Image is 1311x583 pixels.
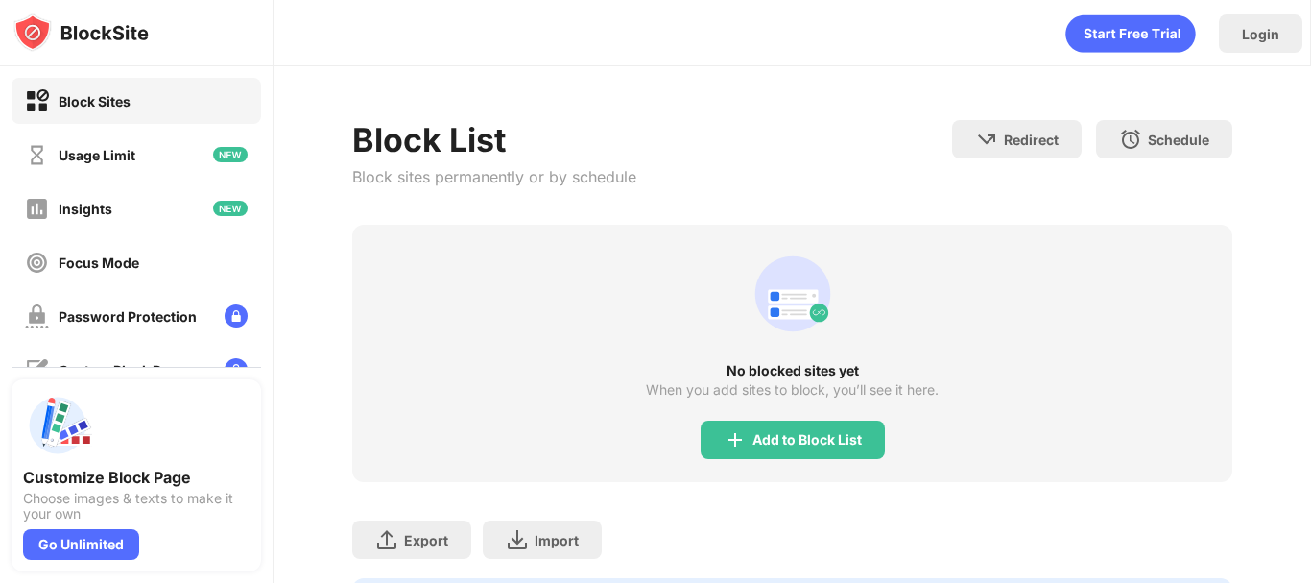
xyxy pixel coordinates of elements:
[225,304,248,328] img: lock-menu.svg
[213,201,248,216] img: new-icon.svg
[225,358,248,381] img: lock-menu.svg
[25,143,49,167] img: time-usage-off.svg
[59,308,197,325] div: Password Protection
[404,532,448,548] div: Export
[25,251,49,275] img: focus-off.svg
[752,432,862,448] div: Add to Block List
[23,529,139,560] div: Go Unlimited
[25,358,49,382] img: customize-block-page-off.svg
[59,201,112,217] div: Insights
[213,147,248,162] img: new-icon.svg
[1242,26,1279,42] div: Login
[59,255,139,271] div: Focus Mode
[59,93,131,109] div: Block Sites
[25,89,49,113] img: block-on.svg
[352,363,1232,378] div: No blocked sites yet
[747,248,839,340] div: animation
[646,382,939,398] div: When you add sites to block, you’ll see it here.
[23,391,92,460] img: push-custom-page.svg
[59,362,185,378] div: Custom Block Page
[23,491,250,522] div: Choose images & texts to make it your own
[1004,132,1059,148] div: Redirect
[13,13,149,52] img: logo-blocksite.svg
[1148,132,1209,148] div: Schedule
[23,468,250,487] div: Customize Block Page
[352,167,636,186] div: Block sites permanently or by schedule
[535,532,579,548] div: Import
[59,147,135,163] div: Usage Limit
[1065,14,1196,53] div: animation
[25,197,49,221] img: insights-off.svg
[25,304,49,328] img: password-protection-off.svg
[352,120,636,159] div: Block List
